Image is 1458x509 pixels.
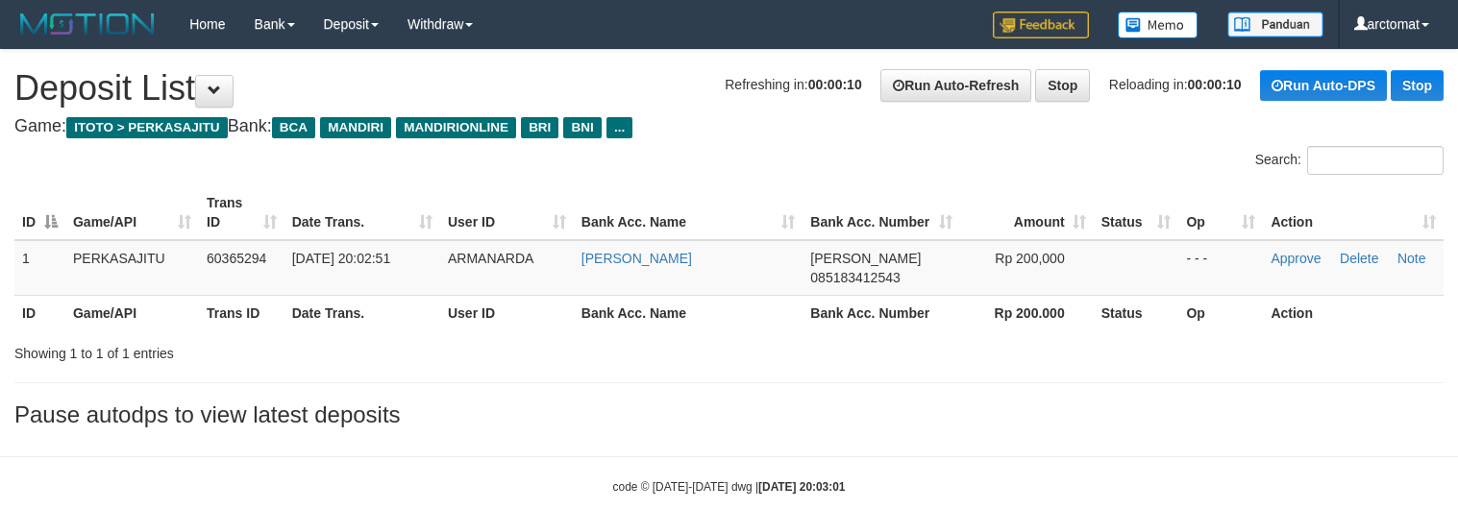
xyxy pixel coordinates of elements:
[1227,12,1323,37] img: panduan.png
[199,295,284,330] th: Trans ID
[1260,70,1387,101] a: Run Auto-DPS
[440,295,574,330] th: User ID
[1109,77,1242,92] span: Reloading in:
[521,117,558,138] span: BRI
[725,77,861,92] span: Refreshing in:
[1035,69,1090,102] a: Stop
[1118,12,1199,38] img: Button%20Memo.svg
[1307,146,1444,175] input: Search:
[1255,146,1444,175] label: Search:
[960,185,1093,240] th: Amount: activate to sort column ascending
[960,295,1093,330] th: Rp 200.000
[284,295,440,330] th: Date Trans.
[448,251,533,266] span: ARMANARDA
[14,295,65,330] th: ID
[65,240,199,296] td: PERKASAJITU
[65,295,199,330] th: Game/API
[574,185,803,240] th: Bank Acc. Name: activate to sort column ascending
[1178,240,1263,296] td: - - -
[581,251,692,266] a: [PERSON_NAME]
[808,77,862,92] strong: 00:00:10
[880,69,1031,102] a: Run Auto-Refresh
[14,336,593,363] div: Showing 1 to 1 of 1 entries
[14,185,65,240] th: ID: activate to sort column descending
[207,251,266,266] span: 60365294
[803,185,960,240] th: Bank Acc. Number: activate to sort column ascending
[199,185,284,240] th: Trans ID: activate to sort column ascending
[284,185,440,240] th: Date Trans.: activate to sort column ascending
[1263,295,1444,330] th: Action
[1094,185,1179,240] th: Status: activate to sort column ascending
[1178,185,1263,240] th: Op: activate to sort column ascending
[810,251,921,266] span: [PERSON_NAME]
[14,69,1444,108] h1: Deposit List
[66,117,228,138] span: ITOTO > PERKASAJITU
[1271,251,1321,266] a: Approve
[14,10,161,38] img: MOTION_logo.png
[803,295,960,330] th: Bank Acc. Number
[1178,295,1263,330] th: Op
[14,402,1444,427] h3: Pause autodps to view latest deposits
[1340,251,1378,266] a: Delete
[1397,251,1426,266] a: Note
[574,295,803,330] th: Bank Acc. Name
[606,117,632,138] span: ...
[396,117,516,138] span: MANDIRIONLINE
[292,251,390,266] span: [DATE] 20:02:51
[272,117,315,138] span: BCA
[1391,70,1444,101] a: Stop
[14,240,65,296] td: 1
[440,185,574,240] th: User ID: activate to sort column ascending
[1094,295,1179,330] th: Status
[1188,77,1242,92] strong: 00:00:10
[65,185,199,240] th: Game/API: activate to sort column ascending
[613,480,846,494] small: code © [DATE]-[DATE] dwg |
[995,251,1064,266] span: Rp 200,000
[993,12,1089,38] img: Feedback.jpg
[320,117,391,138] span: MANDIRI
[1263,185,1444,240] th: Action: activate to sort column ascending
[810,270,900,285] span: Copy 085183412543 to clipboard
[758,480,845,494] strong: [DATE] 20:03:01
[563,117,601,138] span: BNI
[14,117,1444,136] h4: Game: Bank:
